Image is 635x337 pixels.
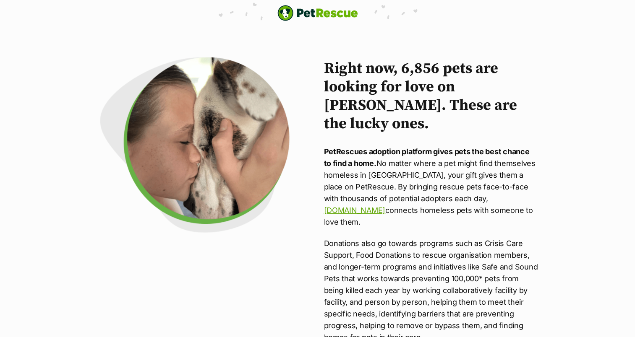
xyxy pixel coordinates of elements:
[277,5,358,21] img: logo-e224e6f780fb5917bec1dbf3a21bbac754714ae5b6737aabdf751b685950b380.svg
[277,5,358,21] a: PetRescue
[324,147,530,168] strong: PetRescues adoption platform gives pets the best chance to find a home.
[324,206,386,215] a: [DOMAIN_NAME]
[324,146,538,228] p: No matter where a pet might find themselves homeless in [GEOGRAPHIC_DATA], your gift gives them a...
[324,60,538,133] h2: Right now, 6,856 pets are looking for love on [PERSON_NAME]. These are the lucky ones.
